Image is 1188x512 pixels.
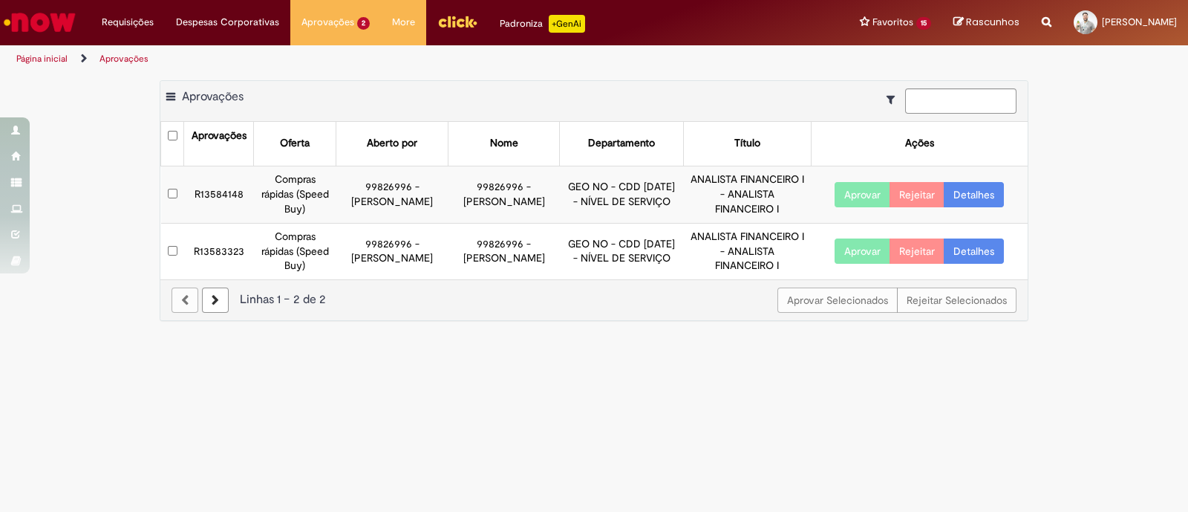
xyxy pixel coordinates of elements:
div: Departamento [588,136,655,151]
span: Rascunhos [966,15,1019,29]
img: ServiceNow [1,7,78,37]
a: Rascunhos [953,16,1019,30]
td: ANALISTA FINANCEIRO I - ANALISTA FINANCEIRO I [684,223,812,279]
button: Aprovar [835,239,890,264]
td: Compras rápidas (Speed Buy) [254,166,336,223]
td: Compras rápidas (Speed Buy) [254,223,336,279]
td: 99826996 - [PERSON_NAME] [336,166,448,223]
td: 99826996 - [PERSON_NAME] [336,223,448,279]
th: Aprovações [184,122,254,166]
a: Página inicial [16,53,68,65]
ul: Trilhas de página [11,45,781,73]
span: Requisições [102,15,154,30]
span: Favoritos [872,15,913,30]
span: Aprovações [301,15,354,30]
div: Nome [490,136,518,151]
div: Aprovações [192,129,247,143]
div: Linhas 1 − 2 de 2 [172,291,1016,308]
div: Aberto por [367,136,417,151]
a: Detalhes [944,239,1004,264]
td: R13583323 [184,223,254,279]
div: Título [734,136,760,151]
td: 99826996 - [PERSON_NAME] [448,223,559,279]
p: +GenAi [549,15,585,33]
div: Ações [905,136,934,151]
button: Rejeitar [890,182,944,207]
td: ANALISTA FINANCEIRO I - ANALISTA FINANCEIRO I [684,166,812,223]
span: Despesas Corporativas [176,15,279,30]
img: click_logo_yellow_360x200.png [437,10,477,33]
button: Rejeitar [890,239,944,264]
div: Padroniza [500,15,585,33]
span: 15 [916,17,931,30]
td: R13584148 [184,166,254,223]
span: Aprovações [182,89,244,104]
td: GEO NO - CDD [DATE] - NÍVEL DE SERVIÇO [560,223,684,279]
i: Mostrar filtros para: Suas Solicitações [887,94,902,105]
a: Aprovações [99,53,148,65]
button: Aprovar [835,182,890,207]
span: [PERSON_NAME] [1102,16,1177,28]
div: Oferta [280,136,310,151]
a: Detalhes [944,182,1004,207]
span: 2 [357,17,370,30]
td: 99826996 - [PERSON_NAME] [448,166,559,223]
td: GEO NO - CDD [DATE] - NÍVEL DE SERVIÇO [560,166,684,223]
span: More [392,15,415,30]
